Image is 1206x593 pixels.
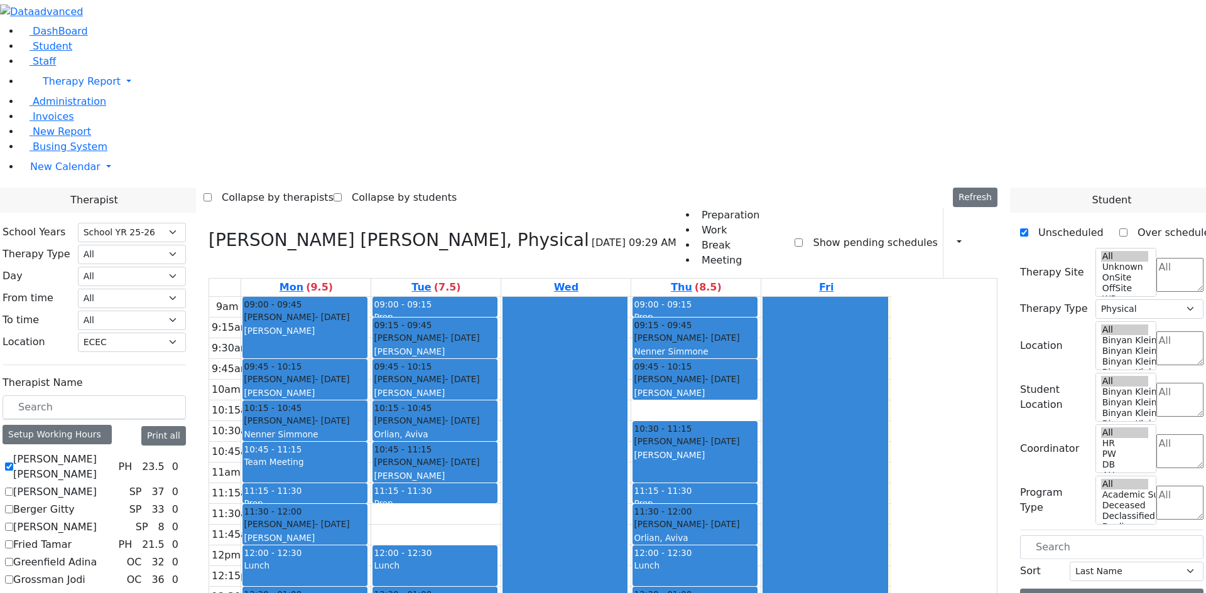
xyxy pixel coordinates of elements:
[697,238,759,253] li: Break
[634,548,692,558] span: 12:00 - 12:30
[20,141,107,152] a: Busing System
[214,299,241,314] div: 9am
[70,193,117,208] span: Therapist
[1101,459,1149,470] option: DB
[1101,283,1149,294] option: OffSite
[20,69,1206,94] a: Therapy Report
[1156,331,1203,365] textarea: Search
[1020,338,1063,353] label: Location
[244,373,366,385] div: [PERSON_NAME]
[374,486,432,496] span: 11:15 - 11:30
[1101,346,1149,356] option: Binyan Klein 4
[634,505,692,518] span: 11:30 - 12:00
[374,456,496,468] div: [PERSON_NAME]
[209,486,259,501] div: 11:15am
[705,519,739,529] span: - [DATE]
[33,110,74,122] span: Invoices
[212,188,334,208] label: Collapse by therapists
[13,572,85,587] label: Grossman Jodi
[3,334,45,350] label: Location
[209,527,259,542] div: 11:45am
[122,555,147,570] div: OC
[634,387,756,399] div: [PERSON_NAME]
[244,324,366,337] div: [PERSON_NAME]
[13,520,97,535] label: [PERSON_NAME]
[634,518,756,530] div: [PERSON_NAME]
[244,532,366,544] div: [PERSON_NAME]
[668,279,724,296] a: August 28, 2025
[803,233,937,253] label: Show pending schedules
[131,520,153,535] div: SP
[1101,367,1149,378] option: Binyan Klein 2
[113,459,137,474] div: PH
[1020,382,1088,412] label: Student Location
[33,25,88,37] span: DashBoard
[33,126,91,137] span: New Report
[244,311,366,323] div: [PERSON_NAME]
[1020,564,1041,579] label: Sort
[244,298,301,311] span: 09:00 - 09:45
[695,280,722,295] label: (8.5)
[33,95,106,107] span: Administration
[634,532,756,544] div: Orlian, Aviva
[244,428,366,441] div: Nenner Simmone
[315,312,349,322] span: - [DATE]
[33,40,72,52] span: Student
[374,373,496,385] div: [PERSON_NAME]
[244,360,301,373] span: 09:45 - 10:15
[244,559,366,572] div: Lunch
[13,537,72,552] label: Fried Tamar
[634,331,756,344] div: [PERSON_NAME]
[374,548,432,558] span: 12:00 - 12:30
[705,333,739,343] span: - [DATE]
[244,414,366,427] div: [PERSON_NAME]
[244,548,301,558] span: 12:00 - 12:30
[209,465,243,480] div: 11am
[342,188,457,208] label: Collapse by students
[244,518,366,530] div: [PERSON_NAME]
[20,154,1206,179] a: New Calendar
[374,497,496,510] div: Prep
[374,319,432,331] span: 09:15 - 09:45
[3,425,112,444] div: Setup Working Hours
[1020,441,1079,456] label: Coordinator
[374,428,496,441] div: Orlian, Aviva
[697,223,759,238] li: Work
[374,345,496,358] div: [PERSON_NAME]
[3,247,70,262] label: Therapy Type
[634,486,692,496] span: 11:15 - 11:30
[244,387,366,399] div: [PERSON_NAME]
[20,126,91,137] a: New Report
[374,299,432,309] span: 09:00 - 09:15
[122,572,147,587] div: OC
[1020,265,1084,280] label: Therapy Site
[3,269,23,284] label: Day
[170,537,181,552] div: 0
[315,374,349,384] span: - [DATE]
[1101,272,1149,283] option: OnSite
[244,505,301,518] span: 11:30 - 12:00
[149,555,166,570] div: 32
[374,414,496,427] div: [PERSON_NAME]
[374,331,496,344] div: [PERSON_NAME]
[409,279,463,296] a: August 26, 2025
[209,320,253,335] div: 9:15am
[113,537,137,552] div: PH
[1101,438,1149,449] option: HR
[30,161,100,173] span: New Calendar
[209,382,243,397] div: 10am
[315,415,349,425] span: - [DATE]
[306,280,333,295] label: (9.5)
[3,313,39,328] label: To time
[1101,335,1149,346] option: Binyan Klein 5
[1020,485,1088,515] label: Program Type
[3,291,53,306] label: From time
[244,456,366,468] div: Team Meeting
[634,449,756,461] div: [PERSON_NAME]
[1101,408,1149,419] option: Binyan Klein 3
[141,426,186,446] button: Print all
[3,225,65,240] label: School Years
[1101,356,1149,367] option: Binyan Klein 3
[634,422,692,435] span: 10:30 - 11:15
[1101,489,1149,500] option: Academic Support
